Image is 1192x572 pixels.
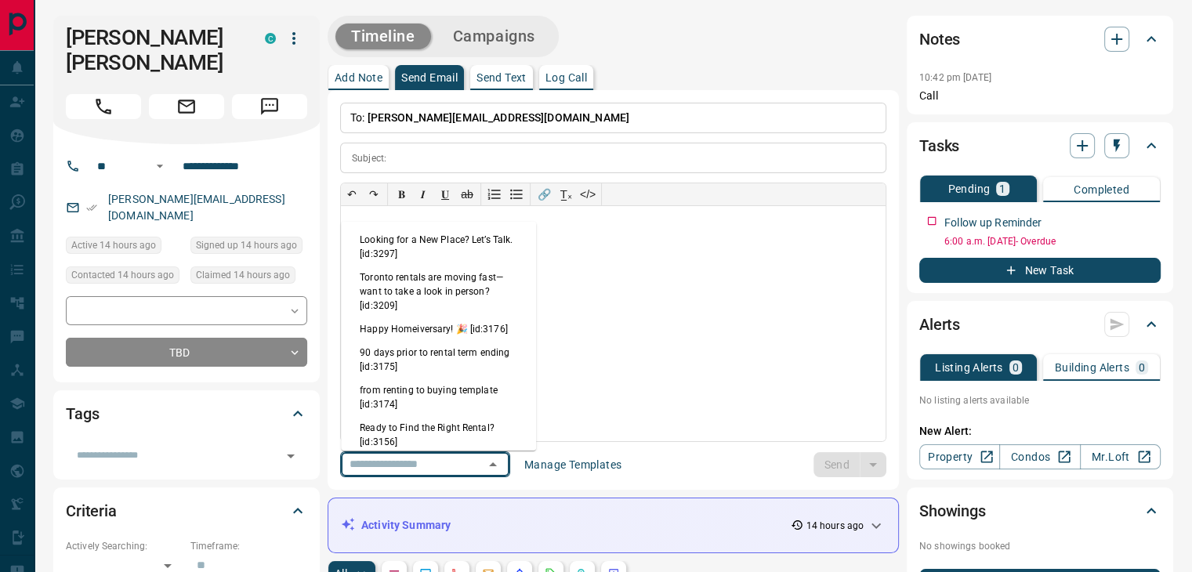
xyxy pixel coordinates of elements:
div: TBD [66,338,307,367]
svg: Email Verified [86,202,97,213]
p: Completed [1074,184,1129,195]
div: Showings [919,492,1161,530]
p: Send Email [401,72,458,83]
button: 𝐔 [434,183,456,205]
p: Log Call [545,72,587,83]
div: Thu Sep 11 2025 [66,266,183,288]
p: 1 [999,183,1005,194]
div: Tags [66,395,307,433]
button: Bullet list [505,183,527,205]
button: Campaigns [437,24,551,49]
span: [PERSON_NAME][EMAIL_ADDRESS][DOMAIN_NAME] [368,111,629,124]
p: Listing Alerts [935,362,1003,373]
span: Call [66,94,141,119]
button: Open [280,445,302,467]
button: Numbered list [484,183,505,205]
a: Condos [999,444,1080,469]
div: Alerts [919,306,1161,343]
button: </> [577,183,599,205]
p: Send Text [476,72,527,83]
p: Timeframe: [190,539,307,553]
span: Active 14 hours ago [71,237,156,253]
button: Close [482,454,504,476]
button: ab [456,183,478,205]
p: 10:42 pm [DATE] [919,72,991,83]
li: from renting to buying template [id:3174] [341,378,536,416]
div: Thu Sep 11 2025 [66,237,183,259]
h2: Tags [66,401,99,426]
div: condos.ca [265,33,276,44]
li: 90 days prior to rental term ending [id:3175] [341,341,536,378]
li: Toronto rentals are moving fast—want to take a look in person? [id:3209] [341,266,536,317]
button: Manage Templates [515,452,631,477]
h2: Tasks [919,133,959,158]
div: Thu Sep 11 2025 [190,266,307,288]
p: No showings booked [919,539,1161,553]
span: Message [232,94,307,119]
p: Subject: [352,151,386,165]
p: 6:00 a.m. [DATE] - Overdue [944,234,1161,248]
button: New Task [919,258,1161,283]
li: Happy Homeiversary! 🎉 [id:3176] [341,317,536,341]
div: Tasks [919,127,1161,165]
p: Actively Searching: [66,539,183,553]
button: Open [150,157,169,176]
span: Signed up 14 hours ago [196,237,297,253]
button: 🔗 [533,183,555,205]
li: Looking for a New Place? Let’s Talk. [id:3297] [341,228,536,266]
div: Notes [919,20,1161,58]
div: Thu Sep 11 2025 [190,237,307,259]
span: Contacted 14 hours ago [71,267,174,283]
a: [PERSON_NAME][EMAIL_ADDRESS][DOMAIN_NAME] [108,193,285,222]
p: New Alert: [919,423,1161,440]
button: 𝐁 [390,183,412,205]
div: Activity Summary14 hours ago [341,511,886,540]
a: Property [919,444,1000,469]
button: Timeline [335,24,431,49]
div: split button [813,452,886,477]
p: 0 [1139,362,1145,373]
span: 𝐔 [441,188,449,201]
p: 0 [1013,362,1019,373]
p: Pending [947,183,990,194]
h2: Alerts [919,312,960,337]
h2: Notes [919,27,960,52]
h2: Showings [919,498,986,523]
span: Email [149,94,224,119]
button: T̲ₓ [555,183,577,205]
button: ↶ [341,183,363,205]
p: Follow up Reminder [944,215,1042,231]
a: Mr.Loft [1080,444,1161,469]
p: Add Note [335,72,382,83]
h2: Criteria [66,498,117,523]
h1: [PERSON_NAME] [PERSON_NAME] [66,25,241,75]
p: Call [919,88,1161,104]
li: Ready to Find the Right Rental? [id:3156] [341,416,536,454]
button: ↷ [363,183,385,205]
p: Activity Summary [361,517,451,534]
div: Criteria [66,492,307,530]
p: Building Alerts [1055,362,1129,373]
p: 14 hours ago [806,519,864,533]
p: No listing alerts available [919,393,1161,407]
span: Claimed 14 hours ago [196,267,290,283]
p: To: [340,103,886,133]
s: ab [461,188,473,201]
button: 𝑰 [412,183,434,205]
